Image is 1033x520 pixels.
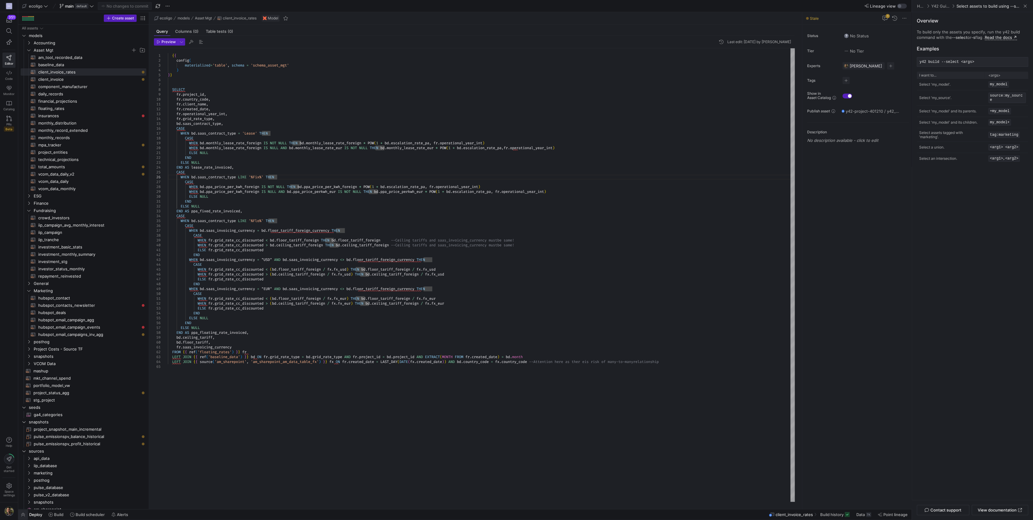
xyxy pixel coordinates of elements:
span: fr [176,111,181,116]
a: hubspot_deals​​​​​​​​​​ [21,309,146,316]
div: 16 [154,126,161,131]
button: models [176,15,191,22]
div: 2 [154,58,161,63]
h2: Examples [917,45,1028,52]
button: Create asset [104,15,137,22]
span: (0) [193,29,199,33]
span: grid_rate_type [183,116,212,121]
span: ecoligo [29,4,42,9]
span: saas_contract_type [183,121,221,126]
a: Y42 Guides [931,3,950,9]
span: am_tool_recorded_data​​​​​​​​​​ [38,54,139,61]
span: pulse_emissionspv_profit_historical​​​​​​​ [34,440,139,447]
a: insurances​​​​​​​​​​ [21,112,146,119]
span: 'table' [212,63,227,68]
code: my_model+ [988,119,1011,125]
span: hubspot_email_campaign_events​​​​​​​​​​ [38,324,139,331]
button: No tierNo Tier [842,47,865,55]
span: View documentation [978,508,1017,512]
a: Editor [2,53,15,68]
div: 9 [154,92,161,97]
div: Press SPACE to select this row. [21,506,146,513]
a: floating_rates​​​​​​​​​​ [21,105,146,112]
span: Table tests [206,29,233,33]
span: sources [29,448,145,455]
a: investor_status_monthly​​​​​​​​​​ [21,265,146,272]
a: hubspot_email_campaigns_inv_agg​​​​​​​​​​ [21,331,146,338]
span: main [65,4,74,9]
div: Press SPACE to select this row. [21,32,146,39]
span: No Status [844,33,869,38]
img: No tier [844,49,849,53]
span: Beta [4,127,14,132]
span: project_status_agg​​​​​​​​​​ [33,389,139,396]
button: Help [2,434,15,450]
span: mkt_channel_spend​​​​​​​​​​ [33,375,139,382]
span: } [170,73,172,77]
span: investor_status_monthly​​​​​​​​​​ [38,265,139,272]
div: Press SPACE to select this row. [21,367,146,375]
span: financial_projections​​​​​​​​​​ [38,98,139,105]
div: 13 [154,111,161,116]
span: { [172,53,174,58]
span: No Tier [844,49,864,53]
a: am_sharepoint​​​​​​​​ [21,506,146,513]
span: Space settings [3,490,15,497]
div: Press SPACE to select this row. [21,39,146,46]
button: Point lineage [875,509,910,520]
span: ecoligo [160,16,172,20]
a: vcom_data_monthly​​​​​​​​​​ [21,185,146,192]
button: Alerts [109,509,131,520]
p: Select 'my_model'. [919,82,982,87]
p: I want to... [919,73,984,77]
span: monthly_record_extended​​​​​​​​​​ [38,127,139,134]
a: hubspot_email_campaign_agg​​​​​​​​​​ [21,316,146,323]
span: Finance [34,200,145,207]
span: fr [176,116,181,121]
div: Press SPACE to select this row. [21,214,146,221]
a: mkt_channel_spend​​​​​​​​​​ [21,375,146,382]
span: Fundraising [34,207,145,214]
p: To build only the assets you specify, run the y42 build command with the or flag . [917,29,1028,40]
div: Press SPACE to select this row. [21,68,146,76]
span: Marketing [34,287,145,294]
button: client_invoice_rates [216,15,258,22]
span: } [168,73,170,77]
span: component_manufacturer​​​​​​​​​​ [38,83,139,90]
span: hubspot_deals​​​​​​​​​​ [38,309,139,316]
a: Select assets to build using --select, -s [956,3,1021,9]
span: Asset Mgt [34,47,131,54]
span: Tier [807,49,838,53]
span: seeds [29,404,145,411]
span: . [181,111,183,116]
span: ESG [34,193,145,200]
span: . [181,102,183,107]
div: Press SPACE to select this row. [21,112,146,119]
button: Getstarted [2,451,15,475]
span: . [181,116,183,121]
button: Preview [154,38,178,46]
div: 15 [154,121,161,126]
span: Model [268,16,278,20]
div: 4 [154,68,161,73]
span: stg_project​​​​​​​​​​ [33,397,139,404]
a: monthly_records​​​​​​​​​​ [21,134,146,141]
span: bd [176,121,181,126]
a: portfolio_model_vw​​​​​​​​​​ [21,382,146,389]
span: Lineage view [870,4,896,9]
a: hubspot_contacts_newsletter​​​​​​​​​​ [21,302,146,309]
a: View documentation [972,505,1028,515]
a: Help [917,3,925,9]
span: models [29,32,145,39]
span: Get started [4,465,14,473]
a: financial_projections​​​​​​​​​​ [21,97,146,105]
span: , [208,107,210,111]
a: EG [2,1,15,11]
img: undefined [263,16,267,20]
p: Select 'my_source'. [919,96,982,100]
a: mashup​​​​​​​​​​ [21,367,146,375]
a: stg_project​​​​​​​​​​ [21,396,146,404]
span: Code [5,77,13,80]
span: hubspot_contacts_newsletter​​​​​​​​​​ [38,302,139,309]
span: vcom_data_monthly​​​​​​​​​​ [38,185,139,192]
